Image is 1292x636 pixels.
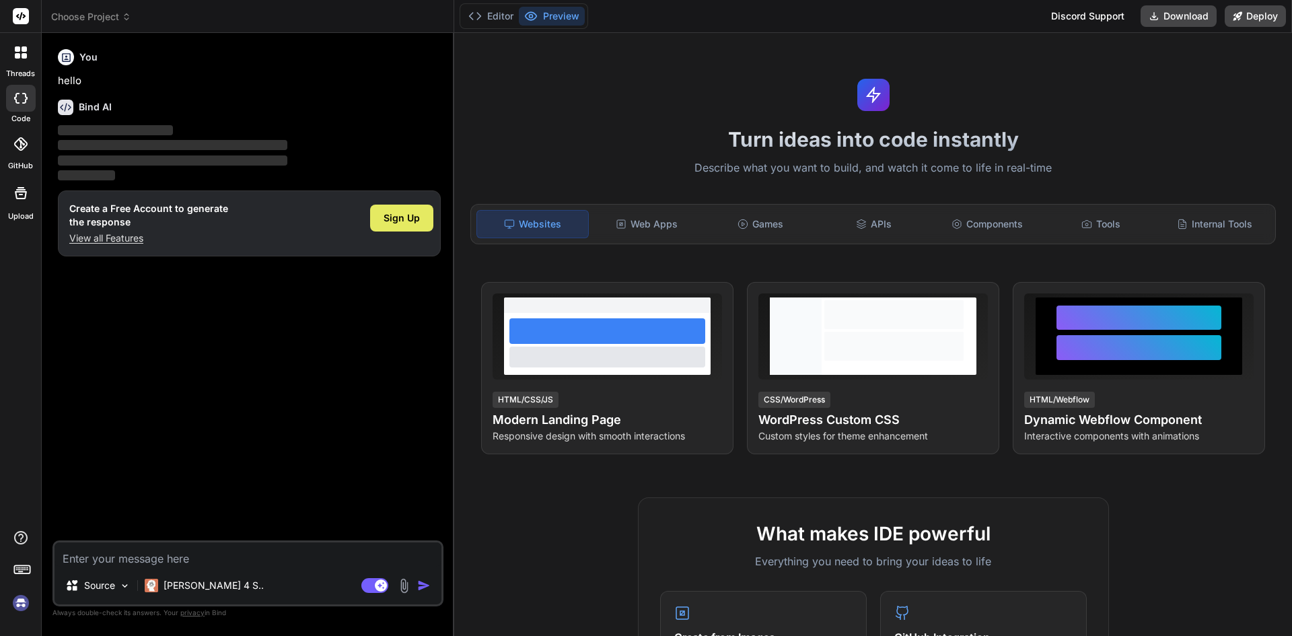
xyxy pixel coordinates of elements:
h1: Create a Free Account to generate the response [69,202,228,229]
div: Discord Support [1043,5,1133,27]
p: Always double-check its answers. Your in Bind [52,606,443,619]
img: Pick Models [119,580,131,592]
span: ‌ [58,155,287,166]
h6: You [79,50,98,64]
img: icon [417,579,431,592]
span: ‌ [58,170,115,180]
p: [PERSON_NAME] 4 S.. [164,579,264,592]
h4: WordPress Custom CSS [758,411,988,429]
p: Source [84,579,115,592]
div: Tools [1046,210,1157,238]
h1: Turn ideas into code instantly [462,127,1284,151]
label: code [11,113,30,125]
span: Choose Project [51,10,131,24]
label: Upload [8,211,34,222]
span: privacy [180,608,205,616]
img: signin [9,592,32,614]
span: ‌ [58,140,287,150]
div: Games [705,210,816,238]
button: Deploy [1225,5,1286,27]
div: Websites [476,210,589,238]
img: Claude 4 Sonnet [145,579,158,592]
p: Interactive components with animations [1024,429,1254,443]
div: HTML/Webflow [1024,392,1095,408]
button: Editor [463,7,519,26]
span: ‌ [58,125,173,135]
div: Web Apps [591,210,703,238]
img: attachment [396,578,412,594]
label: threads [6,68,35,79]
button: Download [1141,5,1217,27]
h2: What makes IDE powerful [660,520,1087,548]
p: Everything you need to bring your ideas to life [660,553,1087,569]
button: Preview [519,7,585,26]
span: Sign Up [384,211,420,225]
p: Custom styles for theme enhancement [758,429,988,443]
h4: Dynamic Webflow Component [1024,411,1254,429]
p: Responsive design with smooth interactions [493,429,722,443]
div: APIs [818,210,929,238]
div: HTML/CSS/JS [493,392,559,408]
p: Describe what you want to build, and watch it come to life in real-time [462,160,1284,177]
p: View all Features [69,232,228,245]
p: hello [58,73,441,89]
h4: Modern Landing Page [493,411,722,429]
label: GitHub [8,160,33,172]
div: CSS/WordPress [758,392,830,408]
h6: Bind AI [79,100,112,114]
div: Internal Tools [1159,210,1270,238]
div: Components [932,210,1043,238]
